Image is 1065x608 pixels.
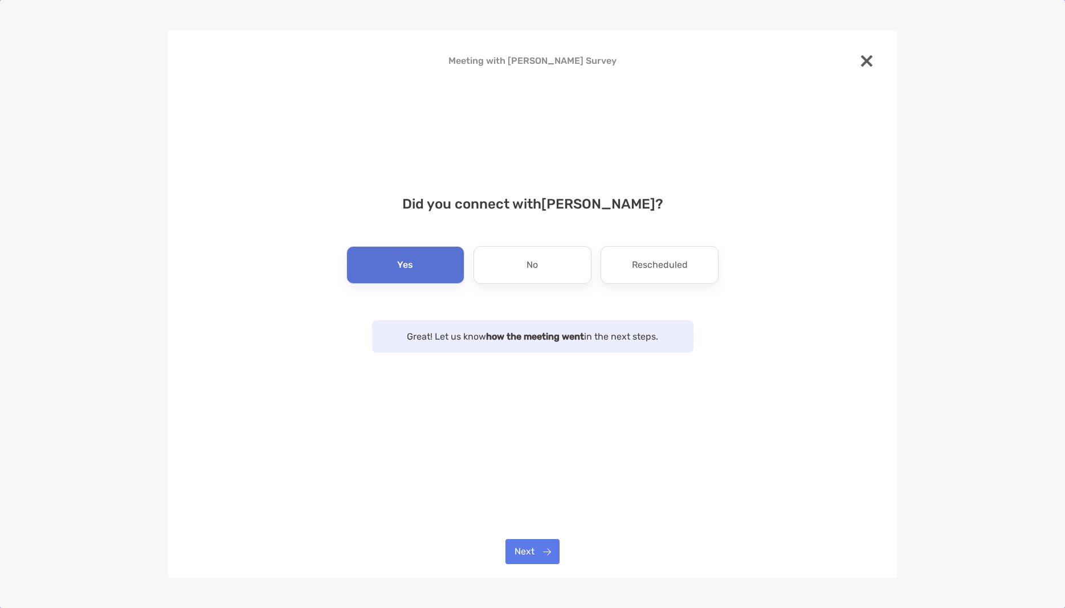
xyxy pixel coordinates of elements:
[861,55,872,67] img: close modal
[186,196,879,212] h4: Did you connect with [PERSON_NAME] ?
[505,539,560,564] button: Next
[527,256,538,274] p: No
[632,256,688,274] p: Rescheduled
[383,329,682,344] p: Great! Let us know in the next steps.
[397,256,413,274] p: Yes
[186,55,879,66] h4: Meeting with [PERSON_NAME] Survey
[486,331,584,342] strong: how the meeting went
